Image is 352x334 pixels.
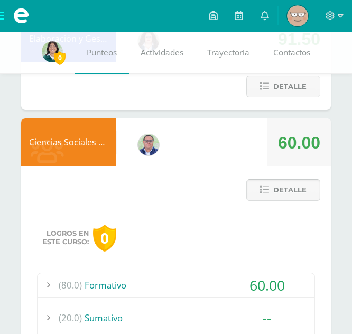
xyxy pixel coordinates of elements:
[207,47,249,58] span: Trayectoria
[262,32,322,74] a: Contactos
[219,273,314,297] div: 60.00
[141,47,183,58] span: Actividades
[273,180,307,200] span: Detalle
[273,77,307,96] span: Detalle
[246,179,320,201] button: Detalle
[59,306,82,330] span: (20.0)
[59,273,82,297] span: (80.0)
[287,5,308,26] img: 66e65aae75ac9ec1477066b33491d903.png
[42,229,89,246] span: Logros en este curso:
[21,118,116,166] div: Ciencias Sociales y Formación Ciudadana 4
[75,32,129,74] a: Punteos
[42,41,63,62] img: d477a1c2d131b93d112cd31d26bdb099.png
[196,32,262,74] a: Trayectoria
[87,47,117,58] span: Punteos
[219,306,314,330] div: --
[129,32,196,74] a: Actividades
[38,306,314,330] div: Sumativo
[246,76,320,97] button: Detalle
[54,51,66,64] span: 0
[138,134,159,155] img: c1c1b07ef08c5b34f56a5eb7b3c08b85.png
[273,47,310,58] span: Contactos
[93,225,116,252] div: 0
[278,119,320,166] div: 60.00
[38,273,314,297] div: Formativo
